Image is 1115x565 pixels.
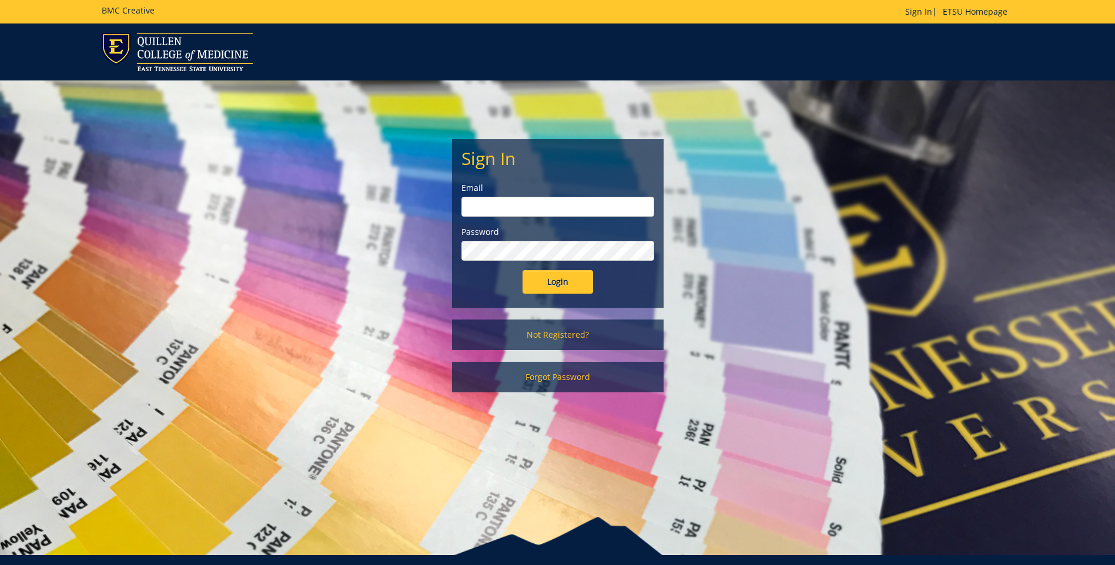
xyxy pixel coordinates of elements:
[452,362,664,392] a: Forgot Password
[102,6,155,15] h5: BMC Creative
[523,270,593,294] input: Login
[102,33,253,71] img: ETSU logo
[452,320,664,350] a: Not Registered?
[937,6,1013,17] a: ETSU Homepage
[461,226,654,238] label: Password
[461,149,654,168] h2: Sign In
[905,6,1013,18] p: |
[905,6,932,17] a: Sign In
[461,182,654,194] label: Email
